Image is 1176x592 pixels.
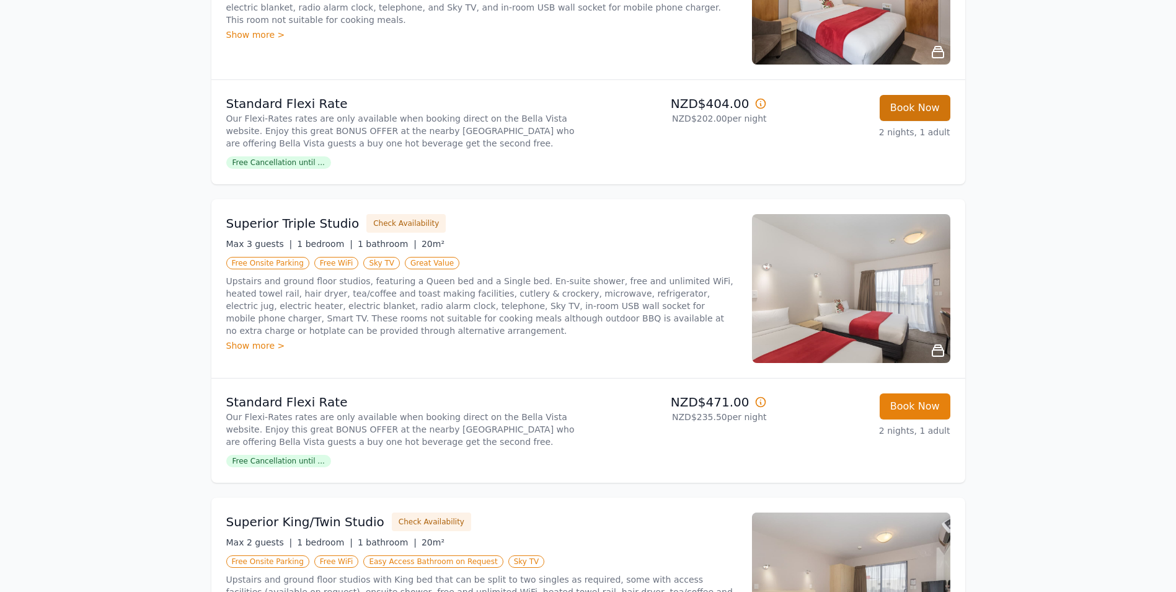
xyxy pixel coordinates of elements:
[593,411,767,423] p: NZD$235.50 per night
[226,239,293,249] span: Max 3 guests |
[226,29,737,41] div: Show more >
[593,393,767,411] p: NZD$471.00
[314,257,359,269] span: Free WiFi
[422,537,444,547] span: 20m²
[226,339,737,352] div: Show more >
[226,411,583,448] p: Our Flexi-Rates rates are only available when booking direct on the Bella Vista website. Enjoy th...
[226,156,331,169] span: Free Cancellation until ...
[777,126,950,138] p: 2 nights, 1 adult
[226,537,293,547] span: Max 2 guests |
[880,95,950,121] button: Book Now
[422,239,444,249] span: 20m²
[226,555,309,568] span: Free Onsite Parking
[297,239,353,249] span: 1 bedroom |
[226,393,583,411] p: Standard Flexi Rate
[226,257,309,269] span: Free Onsite Parking
[358,537,417,547] span: 1 bathroom |
[593,112,767,125] p: NZD$202.00 per night
[508,555,545,568] span: Sky TV
[226,455,331,467] span: Free Cancellation until ...
[366,214,446,233] button: Check Availability
[314,555,359,568] span: Free WiFi
[358,239,417,249] span: 1 bathroom |
[880,393,950,419] button: Book Now
[226,95,583,112] p: Standard Flexi Rate
[226,513,384,531] h3: Superior King/Twin Studio
[593,95,767,112] p: NZD$404.00
[777,424,950,437] p: 2 nights, 1 adult
[226,215,360,232] h3: Superior Triple Studio
[297,537,353,547] span: 1 bedroom |
[226,275,737,337] p: Upstairs and ground floor studios, featuring a Queen bed and a Single bed. En-suite shower, free ...
[392,513,471,531] button: Check Availability
[363,555,503,568] span: Easy Access Bathroom on Request
[363,257,400,269] span: Sky TV
[405,257,459,269] span: Great Value
[226,112,583,150] p: Our Flexi-Rates rates are only available when booking direct on the Bella Vista website. Enjoy th...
